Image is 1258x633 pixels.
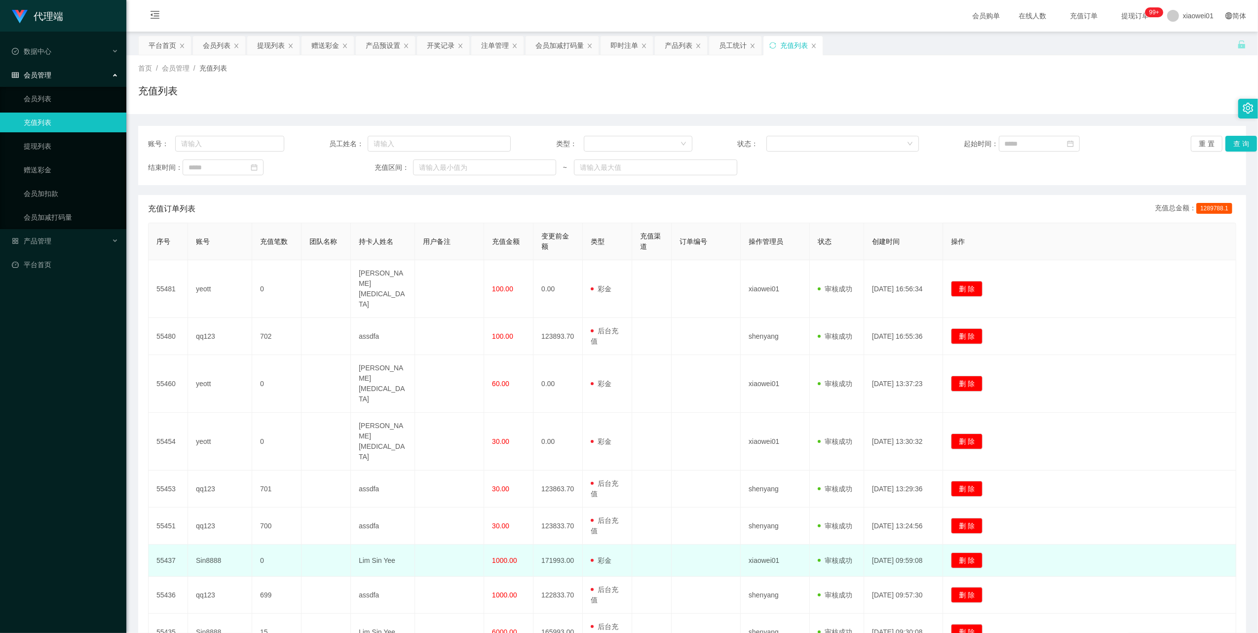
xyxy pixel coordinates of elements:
span: 充值列表 [199,64,227,72]
a: 提现列表 [24,136,118,156]
span: 审核成功 [818,285,852,293]
div: 产品列表 [665,36,692,55]
td: Sin8888 [188,545,252,577]
div: 提现列表 [257,36,285,55]
input: 请输入 [175,136,284,152]
i: 图标: close [750,43,756,49]
span: 账号 [196,237,210,245]
i: 图标: menu-fold [138,0,172,32]
td: shenyang [741,471,810,508]
td: 55453 [149,471,188,508]
div: 开奖记录 [427,36,455,55]
span: 订单编号 [680,237,707,245]
span: 会员管理 [12,71,51,79]
span: 后台充值 [591,586,618,604]
td: 0.00 [534,355,583,413]
td: assdfa [351,471,415,508]
span: 在线人数 [1014,12,1052,19]
td: 0.00 [534,260,583,318]
span: 充值笔数 [260,237,288,245]
span: 操作管理员 [749,237,783,245]
td: 55436 [149,577,188,614]
td: xiaowei01 [741,413,810,471]
td: qq123 [188,471,252,508]
button: 删 除 [951,281,983,297]
div: 会员加减打码量 [535,36,584,55]
td: 55481 [149,260,188,318]
td: 55437 [149,545,188,577]
div: 注单管理 [481,36,509,55]
span: 状态： [737,139,766,149]
i: 图标: close [695,43,701,49]
span: 起始时间： [964,139,999,149]
span: 后台充值 [591,479,618,498]
sup: 1210 [1145,7,1163,17]
span: 充值区间： [375,162,413,173]
span: 序号 [156,237,170,245]
div: 充值列表 [780,36,808,55]
td: [DATE] 13:30:32 [864,413,943,471]
div: 赠送彩金 [311,36,339,55]
i: 图标: check-circle-o [12,48,19,55]
img: logo.9652507e.png [12,10,28,24]
div: 平台首页 [149,36,176,55]
span: 审核成功 [818,437,852,445]
a: 代理端 [12,12,63,20]
td: 701 [252,471,302,508]
i: 图标: global [1225,12,1232,19]
span: 充值订单 [1066,12,1103,19]
span: 审核成功 [818,591,852,599]
i: 图标: sync [769,42,776,49]
td: [PERSON_NAME][MEDICAL_DATA] [351,413,415,471]
td: 55451 [149,508,188,545]
span: 持卡人姓名 [359,237,393,245]
a: 会员加扣款 [24,184,118,203]
i: 图标: close [811,43,817,49]
td: 0 [252,260,302,318]
span: 会员管理 [162,64,190,72]
i: 图标: unlock [1237,40,1246,49]
span: 100.00 [492,285,513,293]
span: 审核成功 [818,485,852,493]
i: 图标: close [179,43,185,49]
td: assdfa [351,508,415,545]
td: [PERSON_NAME][MEDICAL_DATA] [351,355,415,413]
td: 699 [252,577,302,614]
td: [DATE] 13:24:56 [864,508,943,545]
span: 首页 [138,64,152,72]
div: 会员列表 [203,36,230,55]
td: qq123 [188,318,252,355]
a: 充值列表 [24,113,118,132]
td: 55460 [149,355,188,413]
span: 团队名称 [309,237,337,245]
span: 充值订单列表 [148,203,195,215]
span: / [156,64,158,72]
button: 删 除 [951,481,983,497]
td: qq123 [188,508,252,545]
button: 重 置 [1191,136,1222,152]
td: shenyang [741,508,810,545]
td: [DATE] 16:56:34 [864,260,943,318]
td: assdfa [351,318,415,355]
span: 1000.00 [492,591,517,599]
td: yeott [188,260,252,318]
i: 图标: setting [1243,103,1254,114]
span: 1289788.1 [1196,203,1232,214]
span: 类型： [556,139,584,149]
span: 30.00 [492,485,509,493]
td: 122833.70 [534,577,583,614]
span: 彩金 [591,285,611,293]
span: / [193,64,195,72]
td: yeott [188,413,252,471]
span: 审核成功 [818,556,852,564]
span: 充值渠道 [640,232,661,250]
span: ~ [556,162,574,173]
div: 员工统计 [719,36,747,55]
span: 彩金 [591,437,611,445]
input: 请输入 [368,136,511,152]
h1: 代理端 [34,0,63,32]
a: 会员列表 [24,89,118,109]
span: 创建时间 [872,237,900,245]
span: 账号： [148,139,175,149]
td: Lim Sin Yee [351,545,415,577]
